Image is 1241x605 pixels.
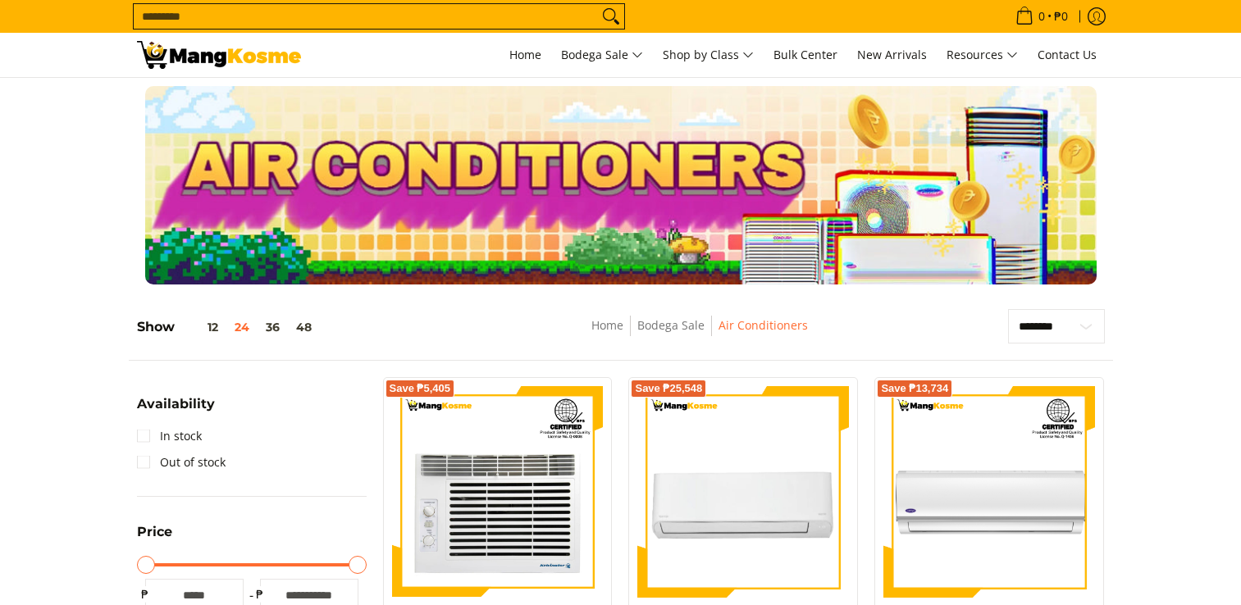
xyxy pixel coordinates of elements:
a: Out of stock [137,449,226,475]
img: Toshiba 2 HP New Model Split-Type Inverter Air Conditioner (Class A) [637,386,849,598]
a: Shop by Class [655,33,762,77]
span: Home [509,47,541,62]
a: New Arrivals [849,33,935,77]
button: 36 [258,321,288,334]
span: Save ₱25,548 [635,384,702,393]
span: Shop by Class [663,45,754,66]
span: Bodega Sale [561,45,643,66]
span: New Arrivals [857,47,927,62]
span: Resources [947,45,1018,66]
a: Contact Us [1029,33,1105,77]
a: Bulk Center [765,33,846,77]
a: Bodega Sale [553,33,651,77]
button: 24 [226,321,258,334]
button: 12 [175,321,226,334]
span: Availability [137,398,215,411]
summary: Open [137,398,215,423]
span: Save ₱5,405 [390,384,451,393]
img: Bodega Sale Aircon l Mang Kosme: Home Appliances Warehouse Sale [137,41,301,69]
span: ₱ [137,586,153,603]
a: Bodega Sale [637,317,705,333]
a: Air Conditioners [719,317,808,333]
a: Home [591,317,623,333]
span: Contact Us [1038,47,1097,62]
nav: Main Menu [317,33,1105,77]
span: 0 [1036,11,1047,22]
button: 48 [288,321,320,334]
span: ₱ [252,586,268,603]
span: Bulk Center [773,47,837,62]
a: In stock [137,423,202,449]
span: Price [137,525,172,539]
span: Save ₱13,734 [881,384,948,393]
a: Resources [938,33,1026,77]
span: ₱0 [1052,11,1070,22]
summary: Open [137,525,172,551]
button: Search [598,4,624,29]
img: Kelvinator 0.75 HP Deluxe Eco, Window-Type Air Conditioner (Class A) [392,386,604,598]
h5: Show [137,319,320,335]
img: Carrier 1.0 HP Optima 3 R32 Split-Type Non-Inverter Air Conditioner (Class A) [883,386,1095,598]
span: • [1011,7,1073,25]
a: Home [501,33,550,77]
nav: Breadcrumbs [471,316,927,353]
